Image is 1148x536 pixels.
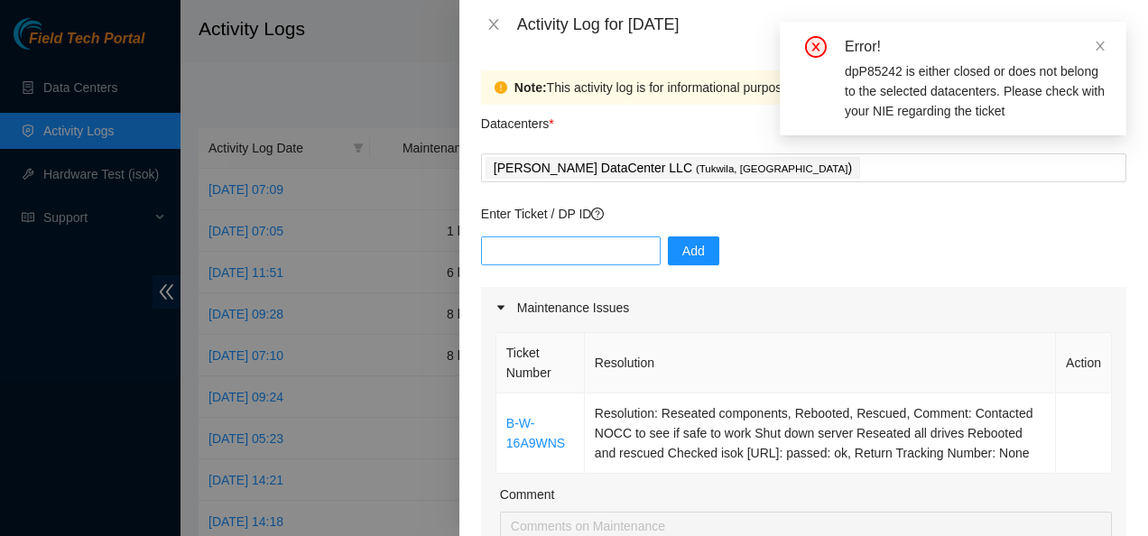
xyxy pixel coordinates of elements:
[496,333,585,393] th: Ticket Number
[696,163,848,174] span: ( Tukwila, [GEOGRAPHIC_DATA]
[481,16,506,33] button: Close
[494,158,852,179] p: [PERSON_NAME] DataCenter LLC )
[591,208,604,220] span: question-circle
[1094,40,1106,52] span: close
[845,36,1105,58] div: Error!
[585,393,1056,474] td: Resolution: Reseated components, Rebooted, Rescued, Comment: Contacted NOCC to see if safe to wor...
[506,416,565,450] a: B-W-16A9WNS
[486,17,501,32] span: close
[517,14,1126,34] div: Activity Log for [DATE]
[585,333,1056,393] th: Resolution
[668,236,719,265] button: Add
[500,485,555,504] label: Comment
[682,241,705,261] span: Add
[514,78,547,97] strong: Note:
[495,302,506,313] span: caret-right
[481,204,1126,224] p: Enter Ticket / DP ID
[805,36,827,58] span: close-circle
[495,81,507,94] span: exclamation-circle
[481,105,554,134] p: Datacenters
[845,61,1105,121] div: dpP85242 is either closed or does not belong to the selected datacenters. Please check with your ...
[481,287,1126,328] div: Maintenance Issues
[1056,333,1112,393] th: Action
